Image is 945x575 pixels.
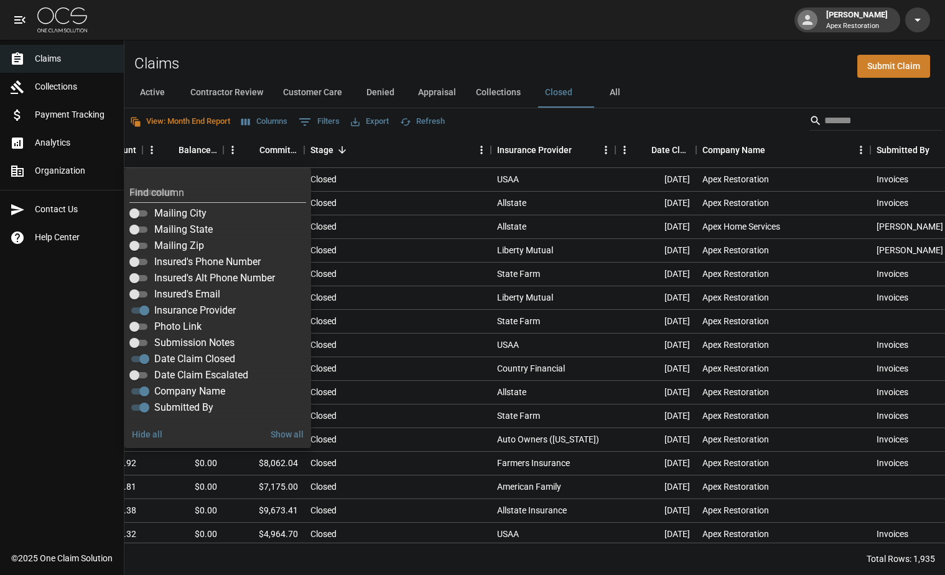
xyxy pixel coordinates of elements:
div: Apex Restoration [702,433,769,446]
div: Apex Restoration [702,173,769,185]
span: Payment Tracking [35,108,114,121]
span: Collections [35,80,114,93]
div: Closed [310,504,337,517]
span: Date Claim Closed [154,352,235,367]
button: Customer Care [273,78,352,108]
span: Submitted By [154,400,213,415]
div: Closed [310,433,337,446]
div: Invoices [877,339,908,351]
div: Invoices [877,197,908,209]
div: Apex Restoration [702,315,769,327]
button: Menu [597,141,615,159]
div: USAA [497,339,519,351]
div: Invoices [877,173,908,185]
button: Sort [161,141,179,159]
div: Closed [310,244,337,256]
div: [PERSON_NAME] [821,9,893,31]
div: USAA [497,528,519,540]
div: Closed [310,386,337,398]
button: Export [348,112,392,131]
div: [DATE] [615,404,696,428]
div: [DATE] [615,239,696,263]
div: Liberty Mutual [497,291,553,304]
div: Search [809,111,943,133]
button: Menu [472,141,491,159]
span: Insured's Email [154,287,220,302]
div: Closed [310,528,337,540]
span: Insured's Phone Number [154,255,261,269]
div: Stage [304,133,491,167]
div: Closed [310,291,337,304]
div: Closed [310,362,337,375]
div: Apex Restoration [702,386,769,398]
div: [DATE] [615,357,696,381]
span: Contact Us [35,203,114,216]
button: Sort [333,141,351,159]
div: [DATE] [615,475,696,499]
div: Invoices [877,362,908,375]
span: Photo Link [154,319,202,334]
div: Apex Restoration [702,528,769,540]
button: Sort [242,141,259,159]
div: Date Claim Closed [615,133,696,167]
div: Date Claim Closed [651,133,690,167]
div: $0.00 [142,499,223,523]
span: Mailing State [154,222,213,237]
div: [DATE] [615,192,696,215]
div: $0.00 [142,523,223,546]
div: Apex Restoration [702,244,769,256]
div: Apex Restoration [702,362,769,375]
div: [DATE] [615,286,696,310]
div: Apex Restoration [702,339,769,351]
span: Mailing Zip [154,238,204,253]
div: Allstate Insurance [497,504,567,517]
div: [DATE] [615,215,696,239]
div: $0.00 [142,475,223,499]
img: ocs-logo-white-transparent.png [37,7,87,32]
div: Liberty Mutual [497,244,553,256]
div: Closed [310,480,337,493]
div: Committed Amount [259,133,298,167]
button: Show filters [296,112,343,132]
button: Menu [852,141,870,159]
span: Submission Notes [154,335,235,350]
span: Help Center [35,231,114,244]
span: Company Name [154,384,225,399]
div: [DATE] [615,523,696,546]
div: Closed [310,409,337,422]
div: Apex Restoration [702,504,769,517]
span: Insured's Alt Phone Number [154,271,275,286]
div: Invoices [877,268,908,280]
div: Apex Restoration [702,291,769,304]
button: Appraisal [408,78,466,108]
a: Submit Claim [857,55,930,78]
div: Balance Due [179,133,217,167]
button: Sort [634,141,651,159]
div: Closed [310,220,337,233]
div: Closed [310,339,337,351]
span: Claims [35,52,114,65]
div: Committed Amount [223,133,304,167]
div: $0.00 [142,452,223,475]
button: Sort [572,141,589,159]
button: Active [124,78,180,108]
div: Amount [62,133,142,167]
div: Farmers Insurance [497,457,570,469]
div: Company Name [696,133,870,167]
div: Allstate [497,220,526,233]
button: Closed [531,78,587,108]
button: Menu [142,141,161,159]
div: Closed [310,268,337,280]
div: Closed [310,315,337,327]
div: [DATE] [615,452,696,475]
div: Apex Restoration [702,268,769,280]
div: Balance Due [142,133,223,167]
button: All [587,78,643,108]
div: dynamic tabs [124,78,945,108]
div: State Farm [497,268,540,280]
button: Refresh [397,112,448,131]
div: [DATE] [615,428,696,452]
div: Company Name [702,133,765,167]
div: Insurance Provider [491,133,615,167]
div: Invoices [877,433,908,446]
